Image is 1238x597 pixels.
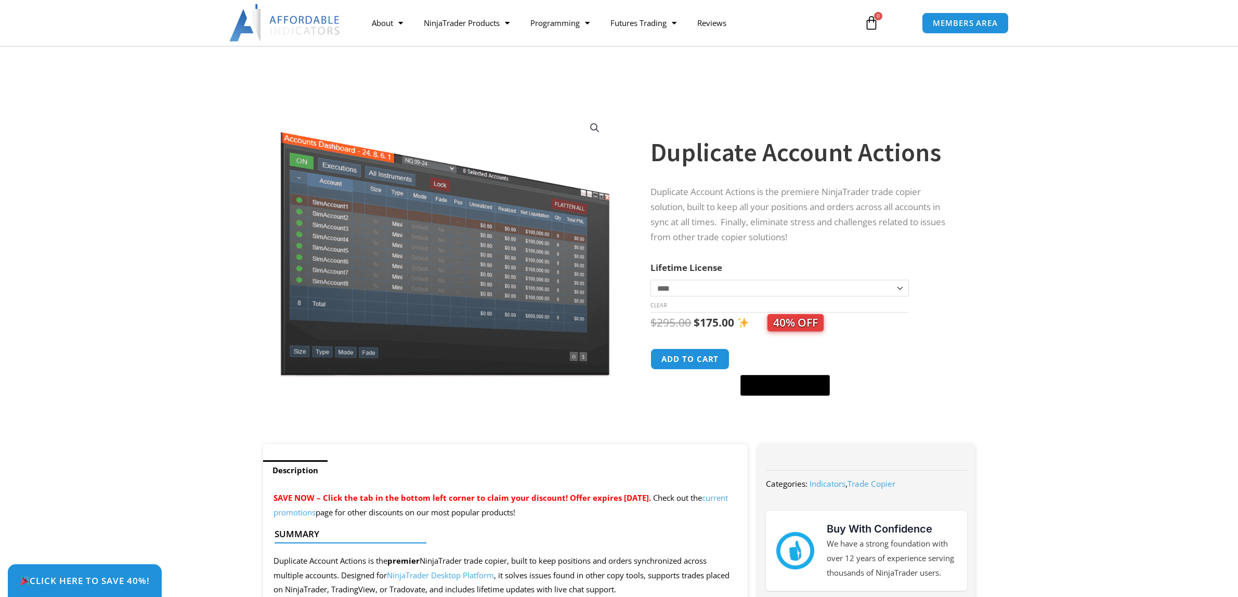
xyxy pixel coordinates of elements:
[8,564,162,597] a: 🎉Click Here to save 40%!
[273,555,729,595] span: Duplicate Account Actions is the NinjaTrader trade copier, built to keep positions and orders syn...
[933,19,998,27] span: MEMBERS AREA
[650,315,657,330] span: $
[273,491,738,520] p: Check out the page for other discounts on our most popular products!
[650,262,722,274] label: Lifetime License
[650,315,691,330] bdi: 295.00
[585,119,604,137] a: View full-screen image gallery
[694,315,700,330] span: $
[687,11,737,35] a: Reviews
[650,302,667,309] a: Clear options
[849,8,894,38] a: 0
[922,12,1009,34] a: MEMBERS AREA
[275,529,728,539] h4: Summary
[650,134,954,171] h1: Duplicate Account Actions
[520,11,600,35] a: Programming
[738,317,749,328] img: ✨
[413,11,520,35] a: NinjaTrader Products
[600,11,687,35] a: Futures Trading
[20,576,150,585] span: Click Here to save 40%!
[810,478,845,489] a: Indicators
[848,478,895,489] a: Trade Copier
[738,347,832,372] iframe: Secure express checkout frame
[20,576,29,585] img: 🎉
[827,537,957,580] p: We have a strong foundation with over 12 years of experience serving thousands of NinjaTrader users.
[273,492,651,503] span: SAVE NOW – Click the tab in the bottom left corner to claim your discount! Offer expires [DATE].
[810,478,895,489] span: ,
[650,403,954,411] iframe: PayPal Message 1
[766,478,807,489] span: Categories:
[827,521,957,537] h3: Buy With Confidence
[740,375,830,396] button: Buy with GPay
[361,11,852,35] nav: Menu
[263,460,328,481] a: Description
[650,348,729,370] button: Add to cart
[229,4,341,42] img: LogoAI | Affordable Indicators – NinjaTrader
[361,11,413,35] a: About
[278,111,612,377] img: Screenshot 2024-08-26 15414455555
[874,12,882,20] span: 0
[650,185,954,245] p: Duplicate Account Actions is the premiere NinjaTrader trade copier solution, built to keep all yo...
[776,532,814,569] img: mark thumbs good 43913 | Affordable Indicators – NinjaTrader
[694,315,734,330] bdi: 175.00
[767,314,824,331] span: 40% OFF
